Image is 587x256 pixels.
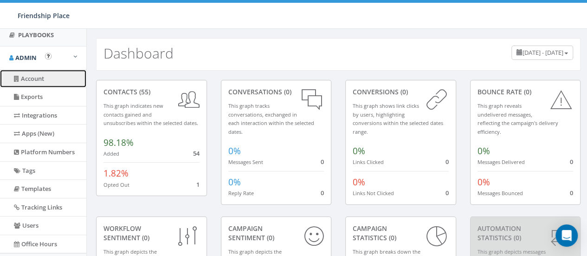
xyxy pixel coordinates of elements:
small: This graph indicates new contacts gained and unsubscribes within the selected dates. [103,102,198,126]
span: 0% [228,176,241,188]
small: Messages Bounced [477,190,523,197]
small: Opted Out [103,181,129,188]
span: (0) [387,233,396,242]
span: (0) [399,87,408,96]
span: (0) [522,87,531,96]
span: 0% [228,145,241,157]
span: (0) [282,87,291,96]
small: Messages Sent [228,158,263,165]
span: [DATE] - [DATE] [522,48,563,57]
div: conversions [353,87,449,97]
span: (0) [512,233,521,242]
h2: Dashboard [103,46,174,61]
span: 0 [321,189,324,197]
div: contacts [103,87,200,97]
span: 0 [445,189,449,197]
span: Admin [15,53,37,62]
span: 0 [321,158,324,166]
div: Campaign Sentiment [228,224,324,243]
span: 1 [196,180,200,189]
span: Friendship Place [18,11,70,20]
span: (0) [140,233,149,242]
span: 0% [477,176,490,188]
div: Open Intercom Messenger [555,224,578,247]
span: 0% [353,145,365,157]
small: This graph shows link clicks by users, highlighting conversions within the selected dates range. [353,102,443,135]
small: Reply Rate [228,190,254,197]
span: 0 [570,189,573,197]
small: Links Not Clicked [353,190,394,197]
span: 0% [353,176,365,188]
span: Playbooks [18,31,54,39]
span: 0 [445,158,449,166]
span: 98.18% [103,137,134,149]
small: Links Clicked [353,158,384,165]
span: (55) [137,87,150,96]
span: (0) [265,233,274,242]
small: Added [103,150,119,157]
small: This graph reveals undelivered messages, reflecting the campaign's delivery efficiency. [477,102,558,135]
small: Messages Delivered [477,158,525,165]
div: Workflow Sentiment [103,224,200,243]
small: This graph tracks conversations, exchanged in each interaction within the selected dates. [228,102,314,135]
div: Automation Statistics [477,224,574,243]
span: 0 [570,158,573,166]
button: Open In-App Guide [45,53,52,59]
span: 1.82% [103,167,129,179]
div: conversations [228,87,324,97]
span: 54 [193,149,200,158]
div: Bounce Rate [477,87,574,97]
div: Campaign Statistics [353,224,449,243]
span: 0% [477,145,490,157]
